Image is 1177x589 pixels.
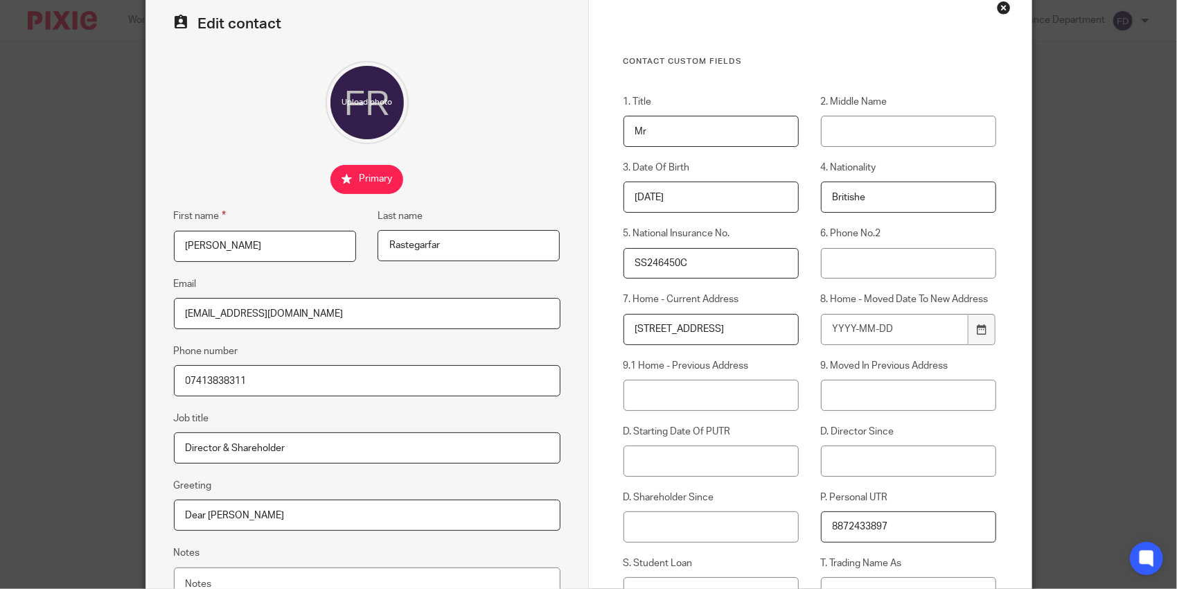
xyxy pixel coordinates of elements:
label: 5. National Insurance No. [623,227,799,240]
h3: Contact Custom fields [623,56,997,67]
label: Job title [174,412,209,425]
div: Close this dialog window [997,1,1011,15]
label: 7. Home - Current Address [623,292,799,306]
label: 9.1 Home - Previous Address [623,359,799,373]
label: 9. Moved In Previous Address [821,359,997,373]
label: Greeting [174,479,212,493]
h2: Edit contact [174,15,560,33]
label: P. Personal UTR [821,491,997,504]
label: Email [174,277,197,291]
label: D. Starting Date Of PUTR [623,425,799,439]
label: Phone number [174,344,238,358]
label: Last name [378,209,423,223]
label: 2. Middle Name [821,95,997,109]
label: 8. Home - Moved Date To New Address [821,292,997,306]
label: 3. Date Of Birth [623,161,799,175]
label: 6. Phone No.2 [821,227,997,240]
label: 1. Title [623,95,799,109]
label: 4. Nationality [821,161,997,175]
input: e.g. Dear Mrs. Appleseed or Hi Sam [174,500,560,531]
label: T. Trading Name As [821,556,997,570]
label: S. Student Loan [623,556,799,570]
input: YYYY-MM-DD [821,314,969,345]
label: Notes [174,546,200,560]
label: D. Director Since [821,425,997,439]
label: D. Shareholder Since [623,491,799,504]
label: First name [174,208,227,224]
